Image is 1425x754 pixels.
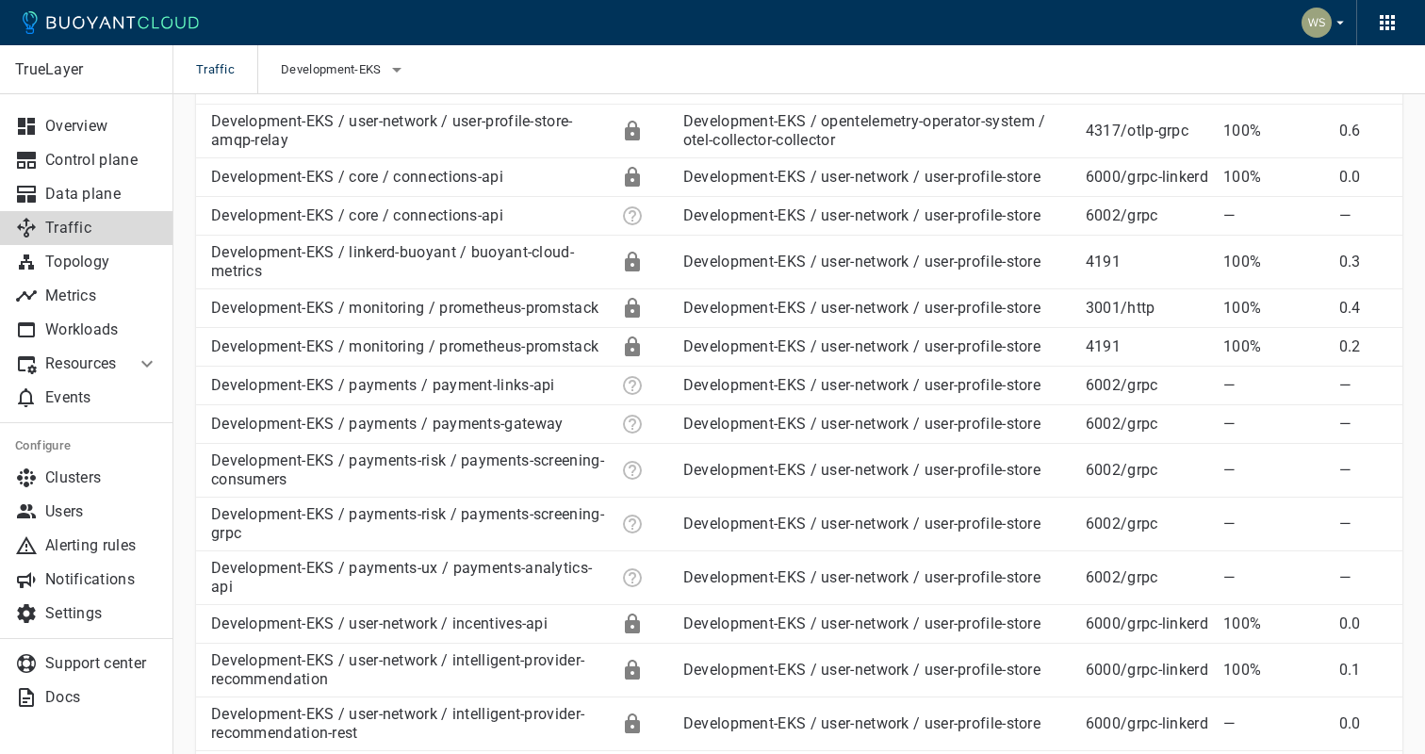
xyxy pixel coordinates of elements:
[1223,253,1324,271] p: 100%
[211,299,598,317] a: Development-EKS / monitoring / prometheus-promstack
[1223,415,1324,434] p: —
[1223,515,1324,533] p: —
[1086,461,1208,480] p: 6002 / grpc
[1339,568,1387,587] p: —
[1086,661,1208,680] p: 6000 / grpc-linkerd
[1086,253,1208,271] p: 4191
[281,56,408,84] button: Development-EKS
[1086,615,1208,633] p: 6000 / grpc-linkerd
[1086,168,1208,187] p: 6000 / grpc-linkerd
[45,287,158,305] p: Metrics
[211,206,503,224] a: Development-EKS / core / connections-api
[1223,122,1324,140] p: 100%
[1086,415,1208,434] p: 6002 / grpc
[1339,337,1387,356] p: 0.2
[683,415,1040,433] a: Development-EKS / user-network / user-profile-store
[1223,714,1324,733] p: —
[683,253,1040,270] a: Development-EKS / user-network / user-profile-store
[1339,253,1387,271] p: 0.3
[211,505,604,542] a: Development-EKS / payments-risk / payments-screening-grpc
[45,354,121,373] p: Resources
[45,654,158,673] p: Support center
[1339,661,1387,680] p: 0.1
[211,705,584,742] a: Development-EKS / user-network / intelligent-provider-recommendation-rest
[1086,568,1208,587] p: 6002 / grpc
[211,168,503,186] a: Development-EKS / core / connections-api
[45,468,158,487] p: Clusters
[196,45,257,94] span: Traffic
[1339,168,1387,187] p: 0.0
[45,604,158,623] p: Settings
[1086,376,1208,395] p: 6002 / grpc
[1086,515,1208,533] p: 6002 / grpc
[1223,337,1324,356] p: 100%
[1086,337,1208,356] p: 4191
[1223,568,1324,587] p: —
[621,205,644,227] div: Unknown
[1223,376,1324,395] p: —
[621,459,644,482] div: Unknown
[683,568,1040,586] a: Development-EKS / user-network / user-profile-store
[683,112,1046,149] a: Development-EKS / opentelemetry-operator-system / otel-collector-collector
[45,151,158,170] p: Control plane
[683,168,1040,186] a: Development-EKS / user-network / user-profile-store
[683,515,1040,533] a: Development-EKS / user-network / user-profile-store
[621,413,644,435] div: Unknown
[683,206,1040,224] a: Development-EKS / user-network / user-profile-store
[621,513,644,535] div: Unknown
[45,388,158,407] p: Events
[683,299,1040,317] a: Development-EKS / user-network / user-profile-store
[211,559,592,596] a: Development-EKS / payments-ux / payments-analytics-api
[1223,461,1324,480] p: —
[1339,714,1387,733] p: 0.0
[15,438,158,453] h5: Configure
[1339,461,1387,480] p: —
[45,570,158,589] p: Notifications
[211,376,555,394] a: Development-EKS / payments / payment-links-api
[1086,206,1208,225] p: 6002 / grpc
[1339,376,1387,395] p: —
[211,243,574,280] a: Development-EKS / linkerd-buoyant / buoyant-cloud-metrics
[15,60,157,79] p: TrueLayer
[45,502,158,521] p: Users
[211,415,564,433] a: Development-EKS / payments / payments-gateway
[1086,122,1208,140] p: 4317 / otlp-grpc
[45,320,158,339] p: Workloads
[1339,415,1387,434] p: —
[1302,8,1332,38] img: Weichung Shaw
[1223,206,1324,225] p: —
[45,536,158,555] p: Alerting rules
[683,661,1040,679] a: Development-EKS / user-network / user-profile-store
[1339,122,1387,140] p: 0.6
[211,615,548,632] a: Development-EKS / user-network / incentives-api
[281,62,385,77] span: Development-EKS
[621,566,644,589] div: Unknown
[211,651,584,688] a: Development-EKS / user-network / intelligent-provider-recommendation
[211,337,598,355] a: Development-EKS / monitoring / prometheus-promstack
[1086,299,1208,318] p: 3001 / http
[1339,615,1387,633] p: 0.0
[45,185,158,204] p: Data plane
[1339,206,1387,225] p: —
[45,253,158,271] p: Topology
[1223,661,1324,680] p: 100%
[45,688,158,707] p: Docs
[45,219,158,238] p: Traffic
[683,376,1040,394] a: Development-EKS / user-network / user-profile-store
[211,112,573,149] a: Development-EKS / user-network / user-profile-store-amqp-relay
[1339,299,1387,318] p: 0.4
[45,117,158,136] p: Overview
[683,615,1040,632] a: Development-EKS / user-network / user-profile-store
[1223,168,1324,187] p: 100%
[1086,714,1208,733] p: 6000 / grpc-linkerd
[683,461,1040,479] a: Development-EKS / user-network / user-profile-store
[621,374,644,397] div: Unknown
[683,337,1040,355] a: Development-EKS / user-network / user-profile-store
[683,714,1040,732] a: Development-EKS / user-network / user-profile-store
[1223,299,1324,318] p: 100%
[211,451,604,488] a: Development-EKS / payments-risk / payments-screening-consumers
[1339,515,1387,533] p: —
[1223,615,1324,633] p: 100%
